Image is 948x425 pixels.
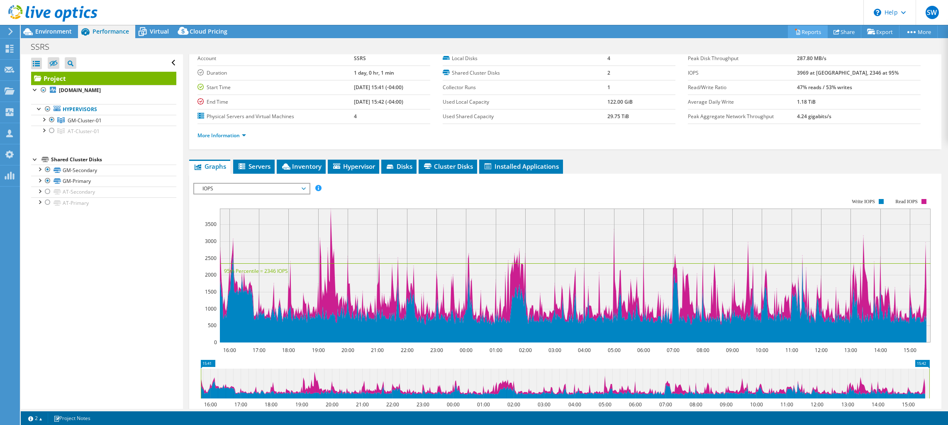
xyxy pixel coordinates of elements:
text: 2000 [205,271,217,278]
text: 17:00 [253,347,266,354]
text: 09:00 [726,347,739,354]
a: GM-Cluster-01 [31,115,176,126]
text: 10:00 [755,347,768,354]
span: GM-Cluster-01 [68,117,102,124]
text: 15:00 [902,401,915,408]
text: 14:00 [874,347,887,354]
b: [DATE] 15:42 (-04:00) [354,98,403,105]
a: AT-Secondary [31,187,176,197]
a: More Information [197,132,246,139]
a: [DOMAIN_NAME] [31,85,176,96]
b: 29.75 TiB [607,113,629,120]
text: 19:00 [312,347,325,354]
label: Duration [197,69,354,77]
h1: SSRS [27,42,62,51]
b: [DATE] 15:41 (-04:00) [354,84,403,91]
text: 16:00 [204,401,217,408]
span: SW [926,6,939,19]
span: Graphs [193,162,226,170]
text: 22:00 [386,401,399,408]
text: 1500 [205,288,217,295]
text: 11:00 [785,347,798,354]
span: Hypervisor [332,162,375,170]
text: 09:00 [720,401,733,408]
text: 500 [208,322,217,329]
b: 47% reads / 53% writes [797,84,852,91]
label: Used Local Capacity [443,98,607,106]
text: Read IOPS [895,199,918,204]
div: Shared Cluster Disks [51,155,176,165]
text: 05:00 [608,347,621,354]
label: End Time [197,98,354,106]
span: Performance [93,27,129,35]
label: IOPS [688,69,797,77]
span: Inventory [281,162,322,170]
text: Write IOPS [852,199,875,204]
text: 01:00 [490,347,502,354]
text: 13:00 [841,401,854,408]
span: IOPS [198,184,305,194]
span: Virtual [150,27,169,35]
text: 14:00 [872,401,885,408]
a: AT-Primary [31,197,176,208]
text: 02:00 [519,347,532,354]
text: 03:00 [538,401,551,408]
a: GM-Primary [31,176,176,187]
label: Physical Servers and Virtual Machines [197,112,354,121]
a: Hypervisors [31,104,176,115]
text: 00:00 [447,401,460,408]
text: 23:00 [430,347,443,354]
b: 122.00 GiB [607,98,633,105]
text: 08:00 [697,347,709,354]
text: 04:00 [568,401,581,408]
a: Export [861,25,899,38]
text: 16:00 [223,347,236,354]
text: 17:00 [234,401,247,408]
a: Reports [788,25,828,38]
text: 3500 [205,221,217,228]
text: 01:00 [477,401,490,408]
b: 1 day, 0 hr, 1 min [354,69,394,76]
a: GM-Secondary [31,165,176,175]
text: 07:00 [659,401,672,408]
text: 19:00 [295,401,308,408]
label: Used Shared Capacity [443,112,607,121]
text: 15:00 [904,347,916,354]
text: 02:00 [507,401,520,408]
span: Installed Applications [483,162,559,170]
text: 03:00 [548,347,561,354]
label: Read/Write Ratio [688,83,797,92]
text: 23:00 [417,401,429,408]
text: 18:00 [265,401,278,408]
b: 1.18 TiB [797,98,816,105]
a: Project [31,72,176,85]
label: Peak Aggregate Network Throughput [688,112,797,121]
b: SSRS [354,55,366,62]
text: 21:00 [356,401,369,408]
text: 06:00 [629,401,642,408]
span: Cluster Disks [423,162,473,170]
label: Local Disks [443,54,607,63]
b: 4 [354,113,357,120]
text: 22:00 [401,347,414,354]
a: Project Notes [48,413,96,423]
a: Share [827,25,861,38]
text: 08:00 [690,401,702,408]
text: 2500 [205,255,217,262]
text: 06:00 [637,347,650,354]
text: 12:00 [815,347,828,354]
text: 07:00 [667,347,680,354]
text: 1000 [205,305,217,312]
text: 20:00 [341,347,354,354]
text: 00:00 [460,347,473,354]
svg: \n [874,9,881,16]
a: 2 [22,413,48,423]
label: Average Daily Write [688,98,797,106]
span: AT-Cluster-01 [68,128,100,135]
label: Collector Runs [443,83,607,92]
label: Start Time [197,83,354,92]
b: 4.24 gigabits/s [797,113,831,120]
text: 0 [214,339,217,346]
span: Cloud Pricing [190,27,227,35]
text: 13:00 [844,347,857,354]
